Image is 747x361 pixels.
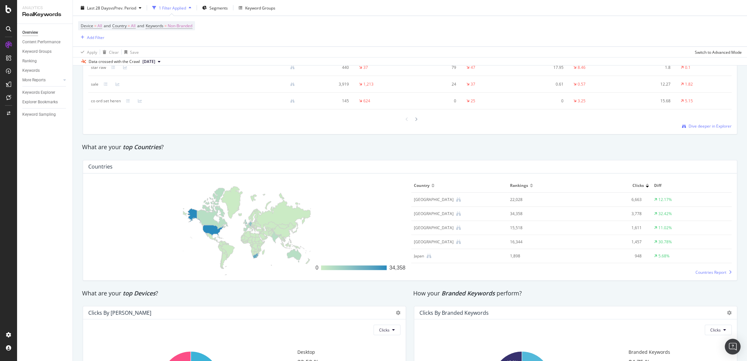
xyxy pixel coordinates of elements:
[91,65,106,70] div: star raw
[629,349,670,355] span: Branded Keywords
[510,225,563,231] div: 15,518
[578,81,586,87] div: 0.57
[414,197,454,203] div: South Africa
[78,3,144,13] button: Last 28 DaysvsPrev. Period
[22,11,67,18] div: RealKeywords
[520,81,564,87] div: 0.61
[520,98,564,104] div: 0
[695,270,726,275] span: Countries Report
[414,211,454,217] div: United States of America
[104,23,111,29] span: and
[574,197,641,203] div: 6,663
[363,65,368,70] div: 37
[22,39,60,46] div: Content Performance
[574,239,641,245] div: 1,457
[689,123,732,129] span: Dive deeper in Explorer
[22,67,68,74] a: Keywords
[142,59,155,65] span: 2025 Aug. 25th
[685,81,693,87] div: 1.82
[419,310,489,316] div: Clicks By Branded Keywords
[22,39,68,46] a: Content Performance
[81,23,93,29] span: Device
[510,239,563,245] div: 16,344
[574,225,641,231] div: 1,611
[413,289,738,298] div: How your perform?
[710,327,721,333] span: Clicks
[658,211,672,217] div: 32.42%
[627,98,671,104] div: 15.68
[470,65,475,70] div: 47
[168,21,192,30] span: Non-Branded
[22,89,55,96] div: Keywords Explorer
[578,98,586,104] div: 3.25
[245,5,275,10] div: Keyword Groups
[389,264,405,272] div: 34,358
[200,3,230,13] button: Segments
[379,327,390,333] span: Clicks
[414,253,424,259] div: Japan
[695,49,742,55] div: Switch to Advanced Mode
[520,65,564,70] div: 17.95
[414,239,454,245] div: Germany
[87,49,97,55] div: Apply
[413,98,456,104] div: 0
[236,3,278,13] button: Keyword Groups
[22,58,68,65] a: Ranking
[22,99,58,106] div: Explorer Bookmarks
[22,48,52,55] div: Keyword Groups
[510,253,563,259] div: 1,898
[131,21,136,30] span: All
[685,65,691,70] div: 0.1
[128,23,130,29] span: =
[315,264,318,272] div: 0
[88,163,113,170] div: Countries
[91,98,121,104] div: co ord set heren
[82,143,738,151] div: What are your ?
[627,65,671,70] div: 1.8
[110,5,136,10] span: vs Prev. Period
[22,111,56,118] div: Keyword Sampling
[441,289,495,297] span: Branded Keywords
[574,211,641,217] div: 3,778
[78,47,97,57] button: Apply
[627,81,671,87] div: 12.27
[123,289,156,297] span: top Devices
[82,289,407,298] div: What are your ?
[470,98,475,104] div: 25
[22,111,68,118] a: Keyword Sampling
[658,197,672,203] div: 12.17%
[22,29,68,36] a: Overview
[363,98,370,104] div: 624
[112,23,127,29] span: Country
[87,5,110,10] span: Last 28 Days
[22,67,40,74] div: Keywords
[94,23,96,29] span: =
[22,48,68,55] a: Keyword Groups
[632,183,644,189] span: Clicks
[510,183,528,189] span: Rankings
[705,325,732,335] button: Clicks
[413,81,456,87] div: 24
[305,98,349,104] div: 145
[137,23,144,29] span: and
[658,239,672,245] div: 30.78%
[140,58,163,66] button: [DATE]
[22,99,68,106] a: Explorer Bookmarks
[87,34,104,40] div: Add Filter
[470,81,475,87] div: 37
[22,58,37,65] div: Ranking
[89,59,140,65] div: Data crossed with the Crawl
[654,183,727,189] span: Diff
[88,310,151,316] div: Clicks by [PERSON_NAME]
[109,49,119,55] div: Clear
[100,47,119,57] button: Clear
[510,211,563,217] div: 34,358
[305,65,349,70] div: 440
[22,77,61,84] a: More Reports
[578,65,586,70] div: 8.46
[159,5,186,10] div: 1 Filter Applied
[209,5,228,10] span: Segments
[123,143,161,151] span: top Countries
[658,253,670,259] div: 5.68%
[305,81,349,87] div: 3,919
